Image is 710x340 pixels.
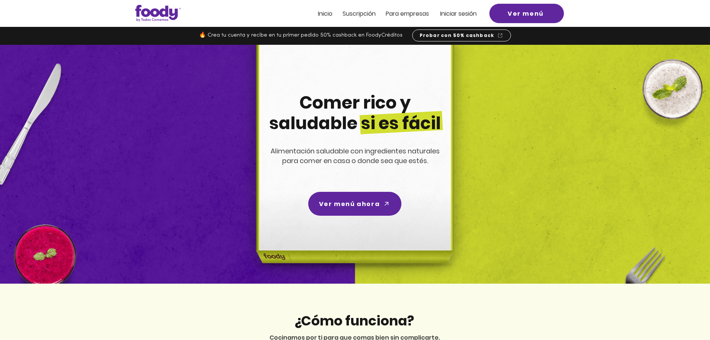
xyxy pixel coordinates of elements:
[199,32,403,38] span: 🔥 Crea tu cuenta y recibe en tu primer pedido 50% cashback en FoodyCréditos
[386,10,429,17] a: Para empresas
[440,10,477,17] a: Iniciar sesión
[135,5,181,22] img: Logo_Foody V2.0.0 (3).png
[318,10,332,17] a: Inicio
[269,91,441,135] span: Comer rico y saludable si es fácil
[271,146,440,165] span: Alimentación saludable con ingredientes naturales para comer en casa o donde sea que estés.
[393,9,429,18] span: ra empresas
[412,29,511,41] a: Probar con 50% cashback
[343,10,376,17] a: Suscripción
[508,9,544,18] span: Ver menú
[489,4,564,23] a: Ver menú
[420,32,495,39] span: Probar con 50% cashback
[318,9,332,18] span: Inicio
[440,9,477,18] span: Iniciar sesión
[386,9,393,18] span: Pa
[343,9,376,18] span: Suscripción
[319,199,380,209] span: Ver menú ahora
[294,311,414,330] span: ¿Cómo funciona?
[235,45,472,284] img: headline-center-compress.png
[308,192,401,216] a: Ver menú ahora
